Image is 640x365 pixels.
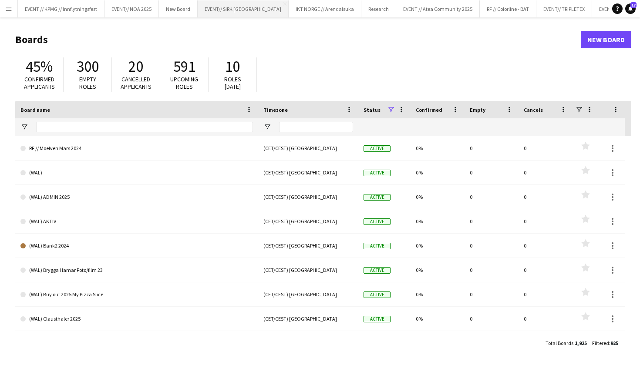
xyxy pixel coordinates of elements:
div: (CET/CEST) [GEOGRAPHIC_DATA] [258,331,358,355]
span: Active [364,316,391,322]
div: : [592,335,618,352]
button: EVENT // KPMG // Innflytningsfest [18,0,104,17]
button: New Board [159,0,198,17]
div: 0% [411,185,465,209]
a: (WAL) Coca Cola Tacoduellen [20,331,253,355]
button: Open Filter Menu [20,123,28,131]
span: 925 [610,340,618,346]
input: Board name Filter Input [36,122,253,132]
div: 0% [411,136,465,160]
div: 0 [465,258,519,282]
div: 0 [519,331,573,355]
button: EVENT // Atea Community 2025 [396,0,480,17]
span: 300 [77,57,99,76]
span: Empty [470,107,485,113]
button: EVENT// SIRK [GEOGRAPHIC_DATA] [198,0,289,17]
div: : [546,335,587,352]
div: 0% [411,258,465,282]
span: Active [364,218,391,225]
span: Active [364,291,391,298]
button: EVENT// NOA 2025 [104,0,159,17]
div: 0% [411,209,465,233]
div: 0% [411,282,465,306]
div: 0 [519,234,573,258]
a: New Board [581,31,631,48]
span: Confirmed [416,107,442,113]
span: Confirmed applicants [24,75,55,90]
h1: Boards [15,33,581,46]
a: (WAL) Bank2 2024 [20,234,253,258]
div: 0 [465,307,519,331]
div: 0 [519,307,573,331]
span: Roles [DATE] [224,75,241,90]
div: 0 [519,258,573,282]
a: (WAL) AKTIV [20,209,253,234]
button: EVENT// TRIPLETEX [536,0,592,17]
button: IKT NORGE // Arendalsuka [289,0,361,17]
a: 17 [625,3,636,14]
div: (CET/CEST) [GEOGRAPHIC_DATA] [258,282,358,306]
div: 0 [465,136,519,160]
div: (CET/CEST) [GEOGRAPHIC_DATA] [258,234,358,258]
a: (WAL) Buy out 2025 My Pizza Slice [20,282,253,307]
span: Upcoming roles [170,75,198,90]
span: 1,925 [575,340,587,346]
span: 17 [630,2,637,8]
div: (CET/CEST) [GEOGRAPHIC_DATA] [258,161,358,184]
span: 591 [173,57,195,76]
div: 0% [411,161,465,184]
button: RF // Colorline - BAT [480,0,536,17]
div: 0% [411,331,465,355]
span: Board name [20,107,50,113]
span: Empty roles [79,75,96,90]
span: Filtered [592,340,609,346]
div: 0 [519,161,573,184]
a: RF // Moelven Mars 2024 [20,136,253,161]
span: Cancels [524,107,543,113]
div: 0 [519,209,573,233]
div: 0 [519,136,573,160]
div: 0 [465,234,519,258]
div: (CET/CEST) [GEOGRAPHIC_DATA] [258,307,358,331]
div: 0% [411,307,465,331]
span: Timezone [263,107,288,113]
button: Research [361,0,396,17]
a: (WAL) ADMIN 2025 [20,185,253,209]
span: Active [364,194,391,201]
span: 10 [225,57,240,76]
div: 0 [465,185,519,209]
span: Active [364,243,391,249]
span: Cancelled applicants [121,75,152,90]
div: (CET/CEST) [GEOGRAPHIC_DATA] [258,258,358,282]
span: Active [364,145,391,152]
div: 0 [465,209,519,233]
span: Active [364,170,391,176]
div: 0 [465,161,519,184]
div: (CET/CEST) [GEOGRAPHIC_DATA] [258,185,358,209]
span: Active [364,267,391,274]
div: 0% [411,234,465,258]
span: Total Boards [546,340,573,346]
span: Status [364,107,381,113]
span: 45% [26,57,53,76]
button: Open Filter Menu [263,123,271,131]
div: (CET/CEST) [GEOGRAPHIC_DATA] [258,136,358,160]
div: 0 [519,282,573,306]
span: 20 [128,57,143,76]
a: (WAL) [20,161,253,185]
div: 0 [519,185,573,209]
a: (WAL) Brygga Hamar Foto/film 23 [20,258,253,282]
input: Timezone Filter Input [279,122,353,132]
div: 0 [465,331,519,355]
div: (CET/CEST) [GEOGRAPHIC_DATA] [258,209,358,233]
div: 0 [465,282,519,306]
a: (WAL) Clausthaler 2025 [20,307,253,331]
